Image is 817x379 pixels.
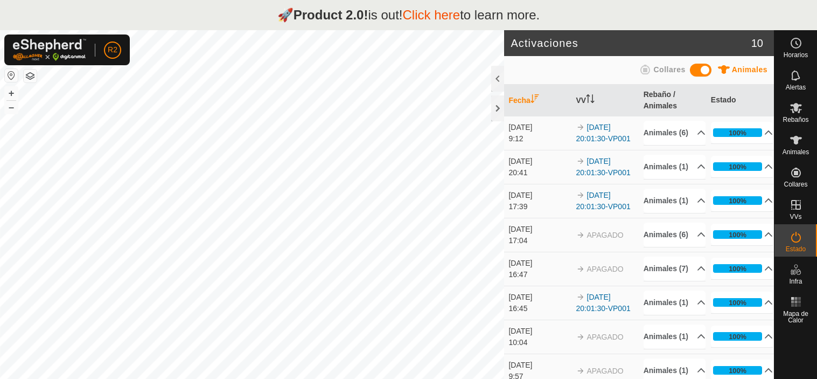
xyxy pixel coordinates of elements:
img: arrow [576,367,585,375]
div: [DATE] [508,122,571,133]
div: [DATE] [508,224,571,235]
button: + [5,87,18,100]
div: 100% [713,298,763,307]
div: 100% [729,366,746,376]
p-accordion-header: 100% [711,326,773,347]
div: [DATE] [508,258,571,269]
a: [DATE] 20:01:30-VP001 [576,123,631,143]
div: 20:41 [508,167,571,178]
div: 100% [729,332,746,342]
div: 100% [729,264,746,274]
p: 🚀 is out! to learn more. [277,5,540,25]
th: VV [572,85,639,116]
div: 100% [729,230,746,240]
a: Click here [402,8,460,22]
p-accordion-header: Animales (1) [644,155,706,179]
span: Animales [732,65,767,74]
p-accordion-header: 100% [711,292,773,313]
p-accordion-header: Animales (1) [644,189,706,213]
p-accordion-header: Animales (1) [644,291,706,315]
span: 10 [751,35,763,51]
img: arrow [576,231,585,239]
span: Alertas [786,84,806,91]
span: Animales [783,149,809,155]
div: 17:39 [508,201,571,212]
div: 100% [729,128,746,138]
p-accordion-header: Animales (6) [644,223,706,247]
span: APAGADO [587,367,624,375]
div: 100% [713,128,763,137]
th: Fecha [504,85,571,116]
p-accordion-header: 100% [711,258,773,279]
p-accordion-header: 100% [711,122,773,143]
span: VVs [790,213,801,220]
h2: Activaciones [511,37,751,50]
th: Estado [707,85,774,116]
span: Infra [789,278,802,285]
img: arrow [576,123,585,132]
p-sorticon: Activar para ordenar [586,96,595,105]
span: Collares [653,65,685,74]
p-accordion-header: 100% [711,224,773,245]
button: Capas del Mapa [24,70,37,82]
p-accordion-header: Animales (7) [644,257,706,281]
div: 100% [713,196,763,205]
div: [DATE] [508,326,571,337]
img: arrow [576,157,585,166]
span: APAGADO [587,265,624,273]
strong: Product 2.0! [294,8,368,22]
span: R2 [108,44,117,56]
div: 16:45 [508,303,571,314]
img: arrow [576,333,585,341]
div: 9:12 [508,133,571,144]
p-accordion-header: 100% [711,190,773,211]
div: 100% [729,298,746,308]
img: arrow [576,293,585,301]
div: 100% [713,366,763,375]
img: Logo Gallagher [13,39,86,61]
div: 16:47 [508,269,571,280]
p-accordion-header: 100% [711,156,773,177]
span: Estado [786,246,806,252]
a: [DATE] 20:01:30-VP001 [576,157,631,177]
span: APAGADO [587,231,624,239]
span: Collares [784,181,807,188]
a: [DATE] 20:01:30-VP001 [576,293,631,313]
div: 100% [729,162,746,172]
a: [DATE] 20:01:30-VP001 [576,191,631,211]
div: [DATE] [508,190,571,201]
div: 100% [713,332,763,341]
div: [DATE] [508,292,571,303]
div: 100% [713,230,763,239]
img: arrow [576,265,585,273]
div: 10:04 [508,337,571,348]
div: [DATE] [508,156,571,167]
div: 100% [729,196,746,206]
div: 100% [713,162,763,171]
button: – [5,101,18,114]
img: arrow [576,191,585,199]
p-sorticon: Activar para ordenar [530,96,539,105]
div: 100% [713,264,763,273]
button: Restablecer Mapa [5,69,18,82]
th: Rebaño / Animales [639,85,707,116]
span: Rebaños [783,116,808,123]
div: [DATE] [508,360,571,371]
span: APAGADO [587,333,624,341]
p-accordion-header: Animales (6) [644,121,706,145]
div: 17:04 [508,235,571,246]
p-accordion-header: Animales (1) [644,325,706,349]
span: Horarios [784,52,808,58]
span: Mapa de Calor [777,311,814,323]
